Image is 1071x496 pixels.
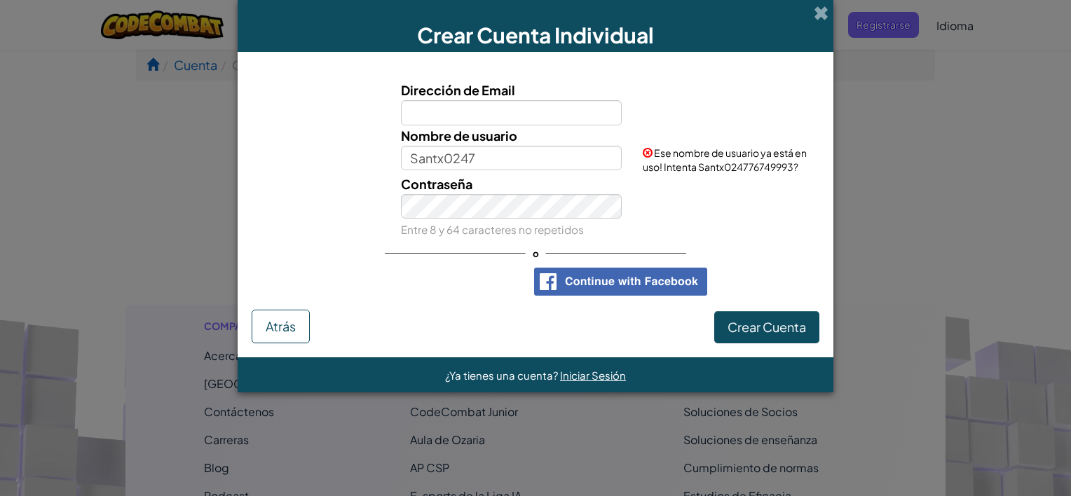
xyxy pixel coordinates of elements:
span: Dirección de Email [401,82,515,98]
span: Ese nombre de usuario ya está en uso! Intenta Santx024776749993? [643,146,807,173]
iframe: Cuadro de diálogo Iniciar sesión con Google [783,14,1057,216]
button: Atrás [252,310,310,343]
iframe: Botón Iniciar sesión con Google [357,266,527,297]
span: Crear Cuenta [728,319,806,335]
img: facebook_sso_button2.png [534,268,707,296]
span: ¿Ya tienes una cuenta? [445,368,560,382]
span: o [526,243,546,263]
span: Contraseña [401,176,472,192]
span: Atrás [266,318,296,334]
span: Nombre de usuario [401,128,517,144]
small: Entre 8 y 64 caracteres no repetidos [401,223,584,236]
span: Crear Cuenta Individual [417,22,654,48]
a: Iniciar Sesión [560,368,626,382]
button: Crear Cuenta [714,311,819,343]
